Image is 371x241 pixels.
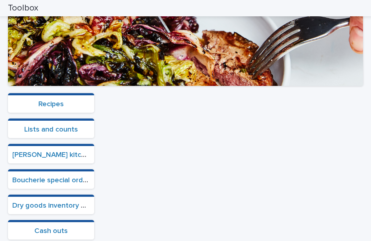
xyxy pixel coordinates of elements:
a: Lists and counts [24,126,78,133]
a: Recipes [38,100,64,108]
a: Boucherie special orders [12,176,93,184]
a: [PERSON_NAME] kitchen ordering [12,151,123,158]
a: Cash outs [34,227,68,234]
a: Dry goods inventory and ordering [12,202,123,209]
h2: Toolbox [8,3,38,13]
